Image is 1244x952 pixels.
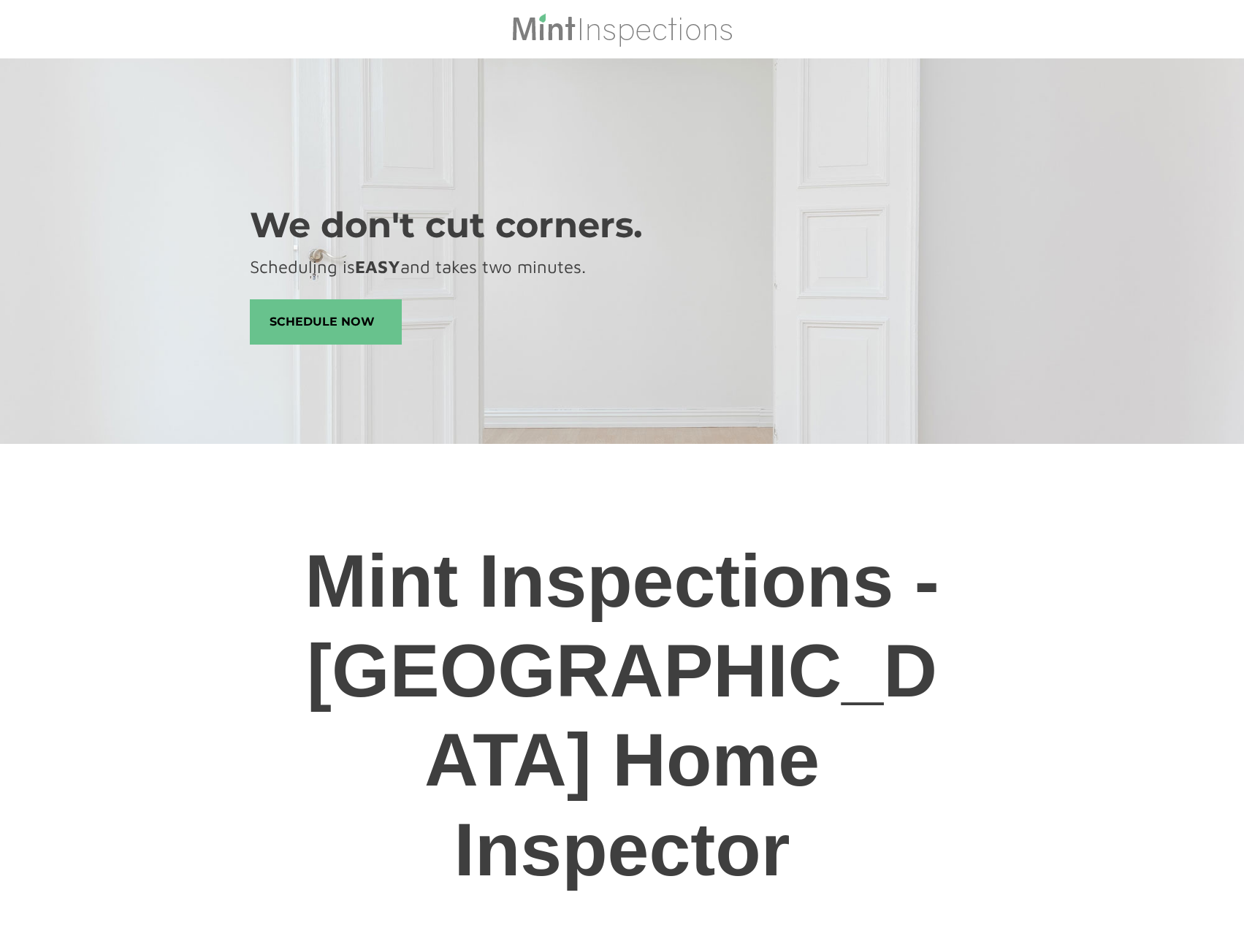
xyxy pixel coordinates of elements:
a: schedule now [250,299,402,345]
span: schedule now [251,300,401,344]
h1: Mint Inspections - [GEOGRAPHIC_DATA] Home Inspector [250,522,995,910]
font: We don't cut corners. [250,204,643,246]
strong: EASY [355,256,400,277]
img: Mint Inspections [511,12,733,47]
font: Scheduling is and takes two minutes. [250,256,586,277]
